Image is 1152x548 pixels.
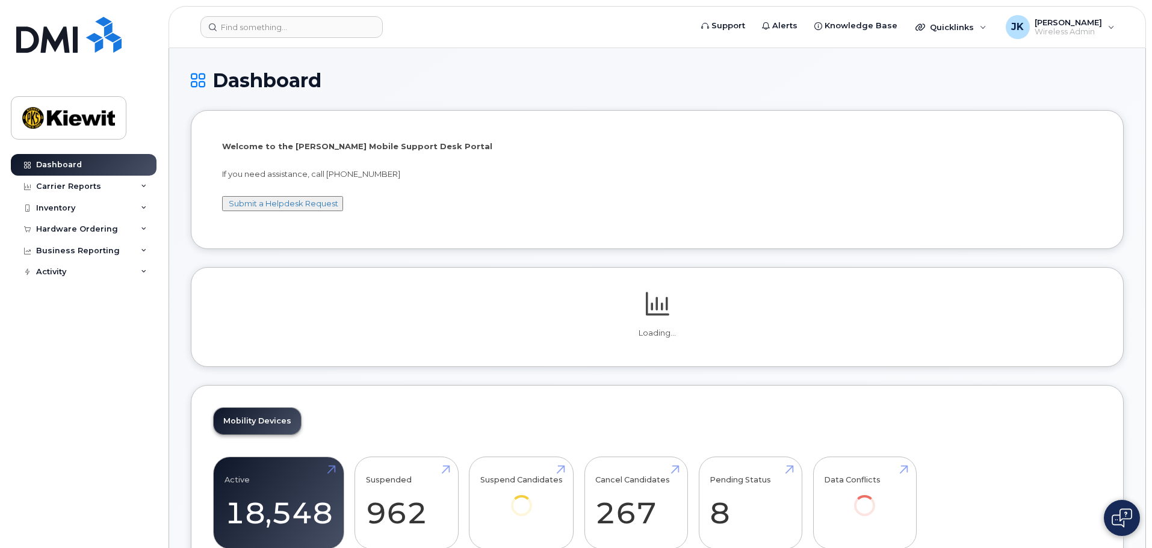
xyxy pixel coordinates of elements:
a: Suspended 962 [366,463,447,543]
p: If you need assistance, call [PHONE_NUMBER] [222,168,1092,180]
a: Submit a Helpdesk Request [229,199,338,208]
a: Suspend Candidates [480,463,563,532]
p: Welcome to the [PERSON_NAME] Mobile Support Desk Portal [222,141,1092,152]
a: Active 18,548 [225,463,333,543]
a: Cancel Candidates 267 [595,463,677,543]
img: Open chat [1112,508,1132,528]
a: Data Conflicts [824,463,905,532]
a: Pending Status 8 [710,463,791,543]
p: Loading... [213,328,1101,339]
button: Submit a Helpdesk Request [222,196,343,211]
h1: Dashboard [191,70,1124,91]
a: Mobility Devices [214,408,301,434]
